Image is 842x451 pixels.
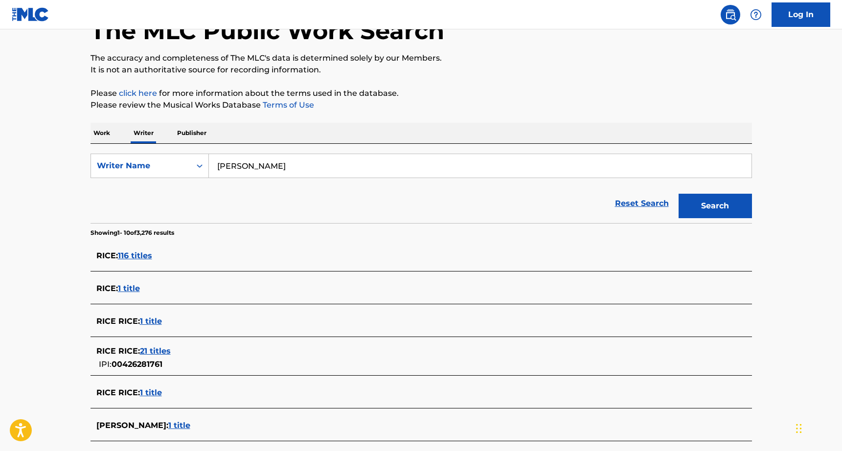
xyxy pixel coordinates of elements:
[96,421,168,430] span: [PERSON_NAME] :
[97,160,185,172] div: Writer Name
[12,7,49,22] img: MLC Logo
[91,52,752,64] p: The accuracy and completeness of The MLC's data is determined solely by our Members.
[91,154,752,223] form: Search Form
[131,123,157,143] p: Writer
[168,421,190,430] span: 1 title
[91,64,752,76] p: It is not an authoritative source for recording information.
[679,194,752,218] button: Search
[91,88,752,99] p: Please for more information about the terms used in the database.
[750,9,762,21] img: help
[119,89,157,98] a: click here
[91,99,752,111] p: Please review the Musical Works Database
[112,360,162,369] span: 00426281761
[796,414,802,443] div: Drag
[118,284,140,293] span: 1 title
[140,346,171,356] span: 21 titles
[610,193,674,214] a: Reset Search
[721,5,740,24] a: Public Search
[99,360,112,369] span: IPI:
[96,346,140,356] span: RICE RICE :
[96,251,118,260] span: RICE :
[725,9,736,21] img: search
[140,388,162,397] span: 1 title
[118,251,152,260] span: 116 titles
[91,228,174,237] p: Showing 1 - 10 of 3,276 results
[261,100,314,110] a: Terms of Use
[91,123,113,143] p: Work
[174,123,209,143] p: Publisher
[793,404,842,451] iframe: Chat Widget
[91,16,444,45] h1: The MLC Public Work Search
[96,316,140,326] span: RICE RICE :
[96,284,118,293] span: RICE :
[746,5,766,24] div: Help
[140,316,162,326] span: 1 title
[96,388,140,397] span: RICE RICE :
[772,2,830,27] a: Log In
